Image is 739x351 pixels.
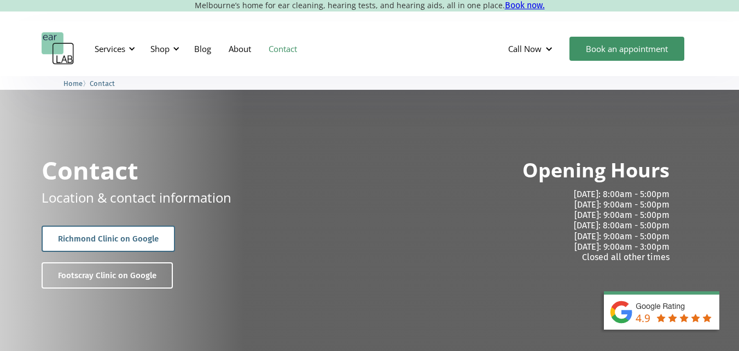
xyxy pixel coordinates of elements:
div: Shop [144,32,183,65]
a: Contact [90,78,115,88]
div: Services [88,32,138,65]
a: Footscray Clinic on Google [42,262,173,289]
div: Services [95,43,125,54]
a: Home [63,78,83,88]
span: Home [63,79,83,88]
div: Shop [150,43,170,54]
div: Call Now [508,43,542,54]
div: Call Now [499,32,564,65]
h2: Opening Hours [522,158,670,183]
a: About [220,33,260,65]
p: Location & contact information [42,188,231,207]
a: Contact [260,33,306,65]
a: Book an appointment [569,37,684,61]
a: Richmond Clinic on Google [42,226,175,252]
a: home [42,32,74,65]
p: [DATE]: 8:00am - 5:00pm [DATE]: 9:00am - 5:00pm [DATE]: 9:00am - 5:00pm [DATE]: 8:00am - 5:00pm [... [379,189,670,262]
a: Blog [185,33,220,65]
span: Contact [90,79,115,88]
h1: Contact [42,158,138,182]
li: 〉 [63,78,90,89]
